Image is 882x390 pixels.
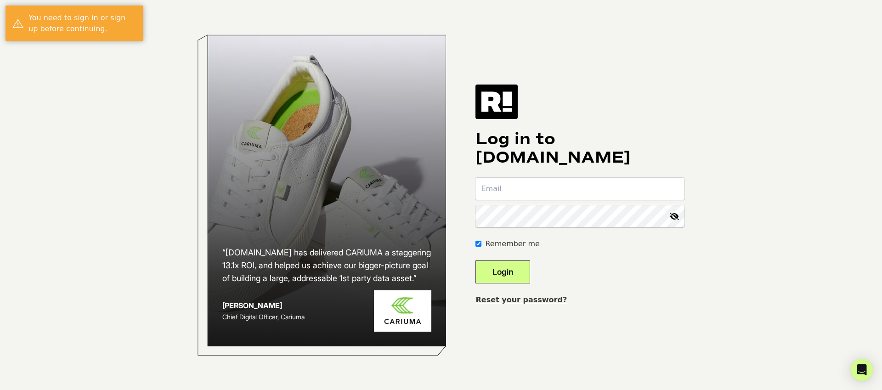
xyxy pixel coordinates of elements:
span: Chief Digital Officer, Cariuma [222,313,305,321]
div: Open Intercom Messenger [851,359,873,381]
div: You need to sign in or sign up before continuing. [28,12,136,34]
img: Cariuma [374,290,431,332]
h1: Log in to [DOMAIN_NAME] [475,130,684,167]
img: Retention.com [475,85,518,119]
h2: “[DOMAIN_NAME] has delivered CARIUMA a staggering 13.1x ROI, and helped us achieve our bigger-pic... [222,246,432,285]
strong: [PERSON_NAME] [222,301,282,310]
label: Remember me [485,238,539,249]
input: Email [475,178,684,200]
button: Login [475,260,530,283]
a: Reset your password? [475,295,567,304]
